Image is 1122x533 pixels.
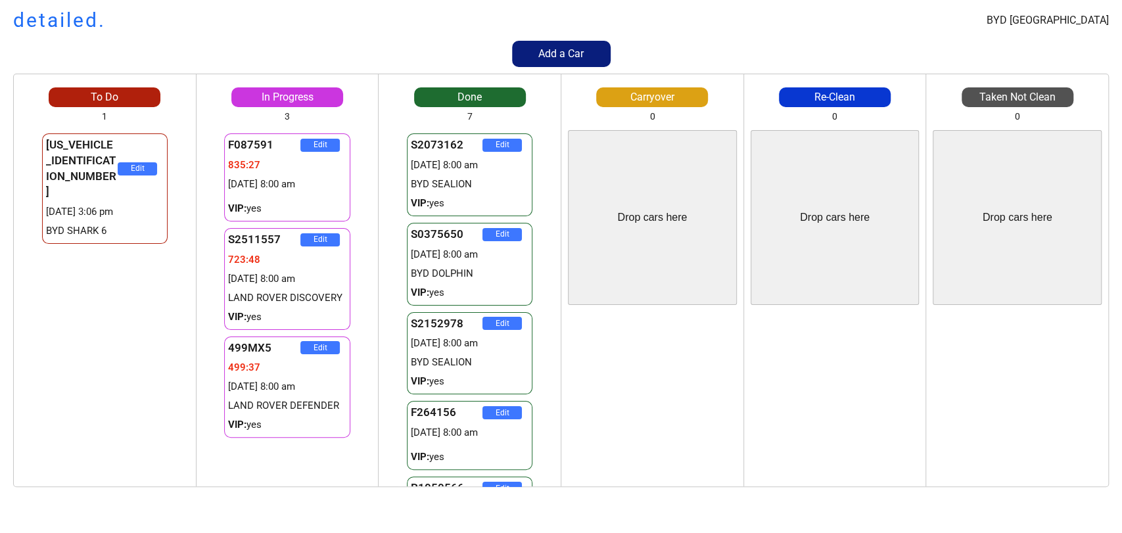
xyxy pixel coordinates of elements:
[832,110,837,124] div: 0
[228,361,346,375] div: 499:37
[228,253,346,267] div: 723:48
[411,227,482,243] div: S0375650
[300,341,340,354] button: Edit
[228,291,346,305] div: LAND ROVER DISCOVERY
[231,90,343,104] div: In Progress
[411,248,528,262] div: [DATE] 8:00 am
[482,228,522,241] button: Edit
[779,90,891,104] div: Re-Clean
[411,137,482,153] div: S2073162
[228,380,346,394] div: [DATE] 8:00 am
[411,316,482,332] div: S2152978
[987,13,1109,28] div: BYD [GEOGRAPHIC_DATA]
[411,356,528,369] div: BYD SEALION
[1015,110,1020,124] div: 0
[596,90,708,104] div: Carryover
[983,210,1052,225] div: Drop cars here
[414,90,526,104] div: Done
[411,405,482,421] div: F264156
[411,375,429,387] strong: VIP:
[512,41,611,67] button: Add a Car
[411,451,429,463] strong: VIP:
[482,406,522,419] button: Edit
[228,202,246,214] strong: VIP:
[411,426,528,440] div: [DATE] 8:00 am
[285,110,290,124] div: 3
[49,90,160,104] div: To Do
[411,287,429,298] strong: VIP:
[411,286,528,300] div: yes
[649,110,655,124] div: 0
[228,158,346,172] div: 835:27
[411,336,528,350] div: [DATE] 8:00 am
[228,272,346,286] div: [DATE] 8:00 am
[411,197,528,210] div: yes
[228,399,346,413] div: LAND ROVER DEFENDER
[228,419,246,430] strong: VIP:
[46,224,164,238] div: BYD SHARK 6
[482,139,522,152] button: Edit
[411,450,528,464] div: yes
[411,375,528,388] div: yes
[228,232,300,248] div: S2511557
[962,90,1073,104] div: Taken Not Clean
[228,310,346,324] div: yes
[411,480,482,496] div: R1050566
[46,205,164,219] div: [DATE] 3:06 pm
[46,137,118,200] div: [US_VEHICLE_IDENTIFICATION_NUMBER]
[228,311,246,323] strong: VIP:
[102,110,107,124] div: 1
[482,317,522,330] button: Edit
[228,177,346,191] div: [DATE] 8:00 am
[300,139,340,152] button: Edit
[228,340,300,356] div: 499MX5
[617,210,687,225] div: Drop cars here
[800,210,870,225] div: Drop cars here
[228,202,346,216] div: yes
[228,137,300,153] div: F087591
[228,418,346,432] div: yes
[411,158,528,172] div: [DATE] 8:00 am
[467,110,473,124] div: 7
[482,482,522,495] button: Edit
[118,162,157,175] button: Edit
[411,177,528,191] div: BYD SEALION
[300,233,340,246] button: Edit
[13,7,106,34] h1: detailed.
[411,197,429,209] strong: VIP:
[411,267,528,281] div: BYD DOLPHIN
